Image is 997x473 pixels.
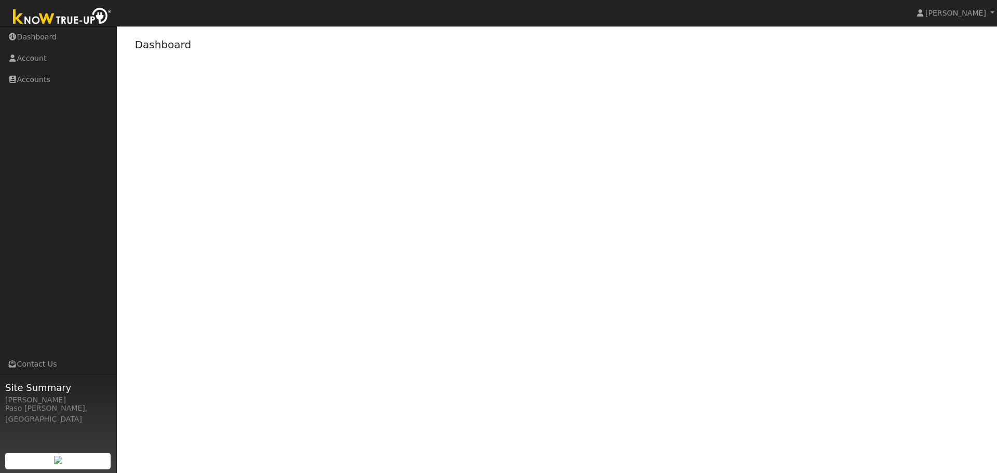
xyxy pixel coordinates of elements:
span: Site Summary [5,381,111,395]
span: [PERSON_NAME] [925,9,986,17]
img: Know True-Up [8,6,117,29]
div: Paso [PERSON_NAME], [GEOGRAPHIC_DATA] [5,403,111,425]
div: [PERSON_NAME] [5,395,111,406]
a: Dashboard [135,38,192,51]
img: retrieve [54,456,62,464]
